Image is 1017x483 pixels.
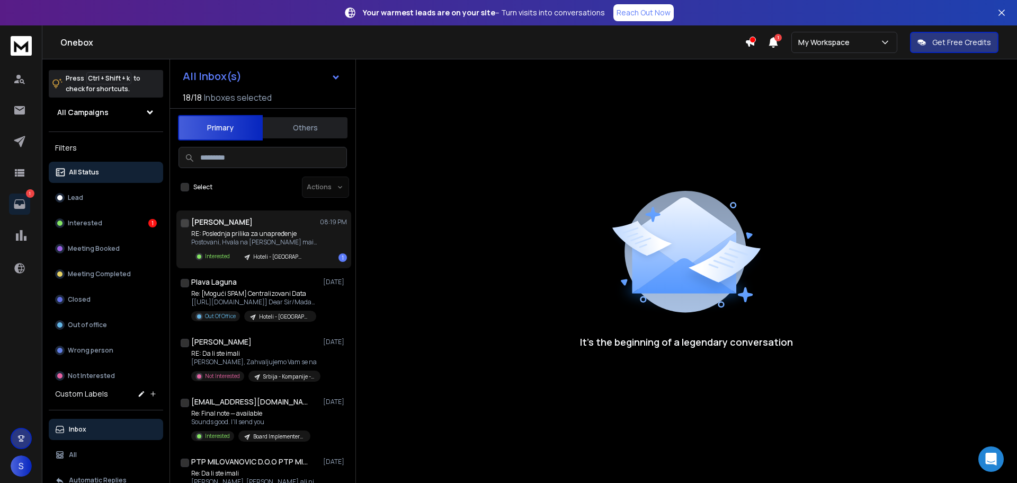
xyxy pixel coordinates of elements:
h1: All Inbox(s) [183,71,242,82]
h3: Custom Labels [55,389,108,399]
p: All [69,451,77,459]
p: Wrong person [68,346,113,355]
p: Re: Da li ste imali [191,469,318,478]
button: Primary [178,115,263,140]
p: 1 [26,189,34,198]
div: 1 [148,219,157,227]
button: Not Interested [49,365,163,387]
div: 1 [338,253,347,262]
p: Sounds good. I’ll send you [191,418,310,426]
button: All Inbox(s) [174,66,349,87]
p: Out of office [68,321,107,329]
p: Interested [68,219,102,227]
button: Meeting Completed [49,264,163,285]
p: 08:19 PM [320,218,347,226]
p: Get Free Credits [932,37,991,48]
p: Meeting Completed [68,270,131,278]
h1: All Campaigns [57,107,109,118]
p: Out Of Office [205,312,236,320]
h3: Filters [49,140,163,155]
button: All Status [49,162,163,183]
p: [[URL][DOMAIN_NAME]] Dear Sir/Madam, thank You very much [191,298,318,306]
p: Re: [Mogući SPAM] Centralizovani Data [191,289,318,298]
p: RE: Poslednja prilika za unapređenje [191,230,318,238]
div: Open Intercom Messenger [978,446,1004,472]
p: Hoteli - [GEOGRAPHIC_DATA] - [GEOGRAPHIC_DATA] [253,253,304,261]
h1: Plava Laguna [191,277,237,287]
h3: Inboxes selected [204,91,272,104]
p: Srbija - Kompanije - Maxi - Safeberrry [263,373,314,381]
p: [DATE] [323,398,347,406]
p: Board Implementers - Safeberry [253,433,304,441]
a: Reach Out Now [613,4,674,21]
button: Out of office [49,314,163,336]
p: [DATE] [323,338,347,346]
button: Others [263,116,347,139]
button: Closed [49,289,163,310]
span: 18 / 18 [183,91,202,104]
p: Closed [68,295,91,304]
p: It’s the beginning of a legendary conversation [580,335,793,349]
p: Hoteli - [GEOGRAPHIC_DATA] - [GEOGRAPHIC_DATA] [259,313,310,321]
button: All Campaigns [49,102,163,123]
p: Interested [205,432,230,440]
p: [DATE] [323,278,347,286]
img: logo [11,36,32,56]
p: Interested [205,252,230,260]
button: S [11,455,32,477]
a: 1 [9,194,30,215]
span: 1 [774,34,782,41]
p: Reach Out Now [617,7,671,18]
h1: PTP MILOVANOVIC D.O.O PTP MILOVANOVIC D.O.O [191,456,308,467]
span: Ctrl + Shift + k [86,72,131,84]
h1: [EMAIL_ADDRESS][DOMAIN_NAME] [191,397,308,407]
button: Lead [49,187,163,208]
p: Press to check for shortcuts. [66,73,140,94]
p: Meeting Booked [68,244,120,253]
p: – Turn visits into conversations [363,7,605,18]
strong: Your warmest leads are on your site [363,7,495,17]
p: [DATE] [323,458,347,466]
button: Wrong person [49,340,163,361]
p: Postovani, Hvala na [PERSON_NAME] mailovima. [191,238,318,247]
h1: Onebox [60,36,745,49]
p: Re: Final note — available [191,409,310,418]
p: [PERSON_NAME], Zahvaljujemo Vam se na [191,358,318,366]
label: Select [193,183,212,191]
p: RE: Da li ste imali [191,349,318,358]
h1: [PERSON_NAME] [191,337,252,347]
p: Inbox [69,425,86,434]
button: Interested1 [49,213,163,234]
button: All [49,444,163,466]
button: Inbox [49,419,163,440]
button: Get Free Credits [910,32,998,53]
button: Meeting Booked [49,238,163,259]
p: All Status [69,168,99,177]
h1: [PERSON_NAME] [191,217,253,227]
p: My Workspace [798,37,854,48]
p: Not Interested [68,372,115,380]
p: Lead [68,194,83,202]
p: Not Interested [205,372,240,380]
